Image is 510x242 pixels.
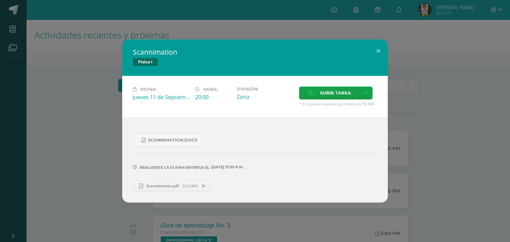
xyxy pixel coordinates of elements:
[133,180,210,192] a: Scannimation.pdf 216.53KB
[133,93,190,101] div: Jueves 11 de Septiembre
[182,183,198,188] span: 216.53KB
[133,47,377,57] h2: Scannimation
[204,87,218,92] span: Hora:
[133,58,158,66] span: Física I
[143,183,182,188] span: Scannimation.pdf
[140,87,157,92] span: Fecha:
[369,39,388,62] button: Close (Esc)
[320,87,351,99] span: Subir tarea
[140,165,210,170] span: Realizaste la última entrega el
[299,101,377,107] span: * El tamaño máximo permitido es 50 MB
[148,138,198,143] span: Scannimation.docx
[237,87,294,91] label: División:
[210,167,244,167] span: [DATE] 17:59 p.m.
[134,134,201,147] a: Scannimation.docx
[195,93,231,101] div: 20:00
[237,93,294,100] div: Zona
[198,182,209,190] span: Remover entrega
